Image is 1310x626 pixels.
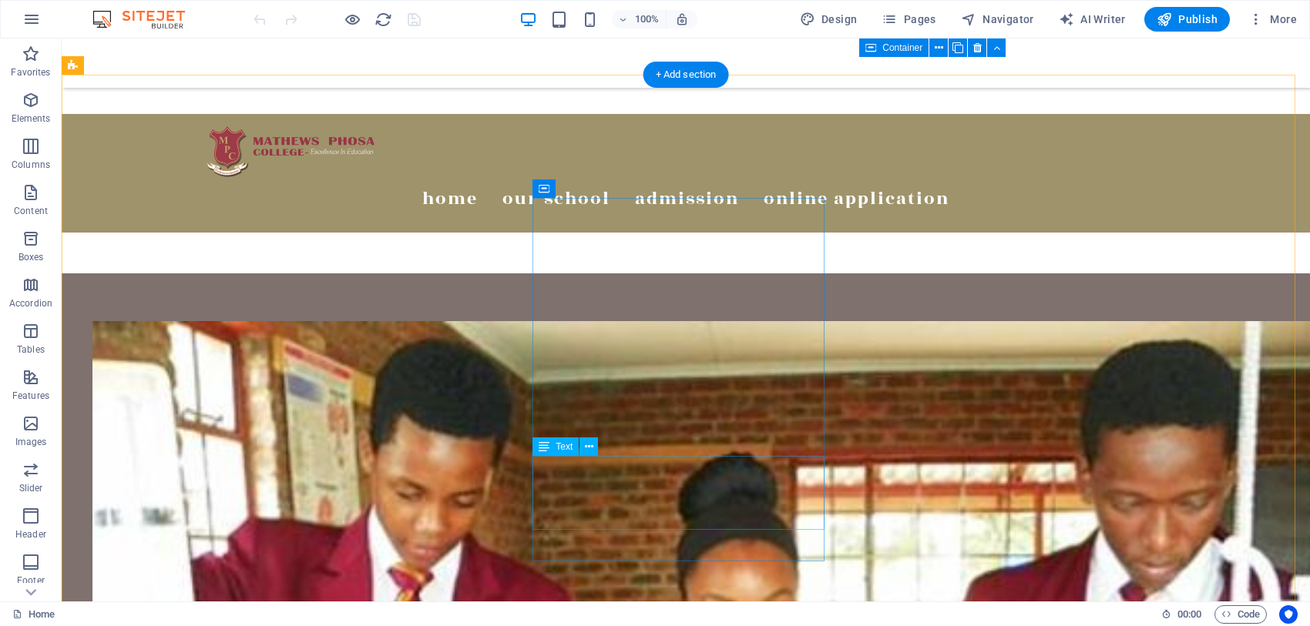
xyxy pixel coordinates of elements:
[1188,608,1191,620] span: :
[675,12,689,26] i: On resize automatically adjust zoom level to fit chosen device.
[875,7,942,32] button: Pages
[9,297,52,310] p: Accordion
[343,10,361,28] button: Click here to leave preview mode and continue editing
[18,251,44,263] p: Boxes
[11,66,50,79] p: Favorites
[1161,605,1202,624] h6: Session time
[1157,12,1218,27] span: Publish
[12,390,49,402] p: Features
[882,43,922,52] span: Container
[12,159,50,171] p: Columns
[12,605,55,624] a: Click to cancel selection. Double-click to open Pages
[12,112,51,125] p: Elements
[882,12,935,27] span: Pages
[1279,605,1298,624] button: Usercentrics
[794,7,864,32] button: Design
[89,10,204,28] img: Editor Logo
[794,7,864,32] div: Design (Ctrl+Alt+Y)
[643,62,729,88] div: + Add section
[955,7,1040,32] button: Navigator
[800,12,858,27] span: Design
[375,11,392,28] i: Reload page
[1248,12,1297,27] span: More
[1214,605,1267,624] button: Code
[1053,7,1132,32] button: AI Writer
[1144,7,1230,32] button: Publish
[961,12,1034,27] span: Navigator
[556,442,573,451] span: Text
[17,343,45,356] p: Tables
[15,436,47,448] p: Images
[612,10,667,28] button: 100%
[15,528,46,541] p: Header
[1059,12,1126,27] span: AI Writer
[14,205,48,217] p: Content
[374,10,392,28] button: reload
[635,10,660,28] h6: 100%
[1221,605,1260,624] span: Code
[1242,7,1303,32] button: More
[19,482,43,494] p: Slider
[17,574,45,587] p: Footer
[1177,605,1201,624] span: 00 00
